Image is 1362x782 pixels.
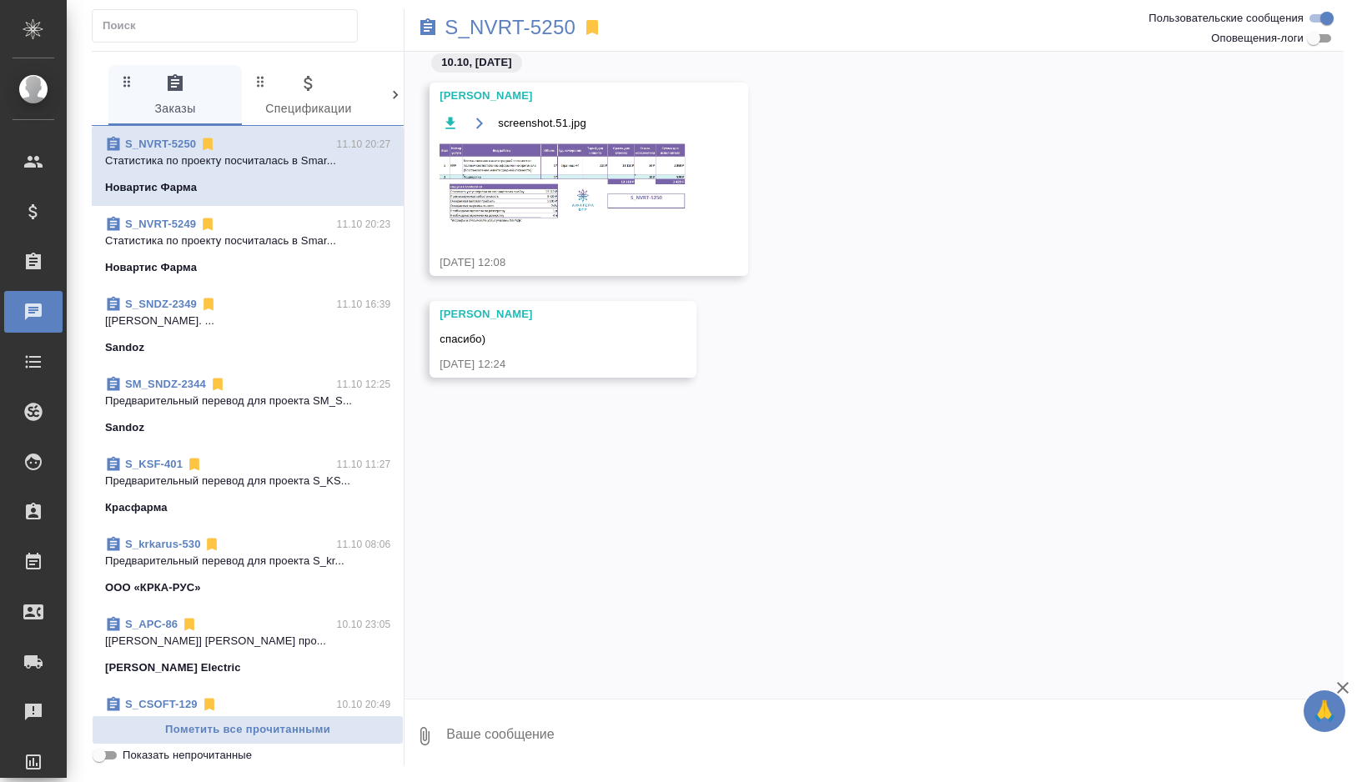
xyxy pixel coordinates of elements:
div: [PERSON_NAME] [440,88,690,104]
p: Предварительный перевод для проекта S_kr... [105,553,390,569]
div: [DATE] 12:08 [440,254,690,271]
p: 10.10 23:05 [337,616,391,633]
div: S_krkarus-53011.10 08:06Предварительный перевод для проекта S_kr...ООО «КРКА-РУС» [92,526,404,606]
p: [[PERSON_NAME]. ... [105,313,390,329]
button: Скачать [440,113,460,133]
svg: Зажми и перетащи, чтобы поменять порядок вкладок [386,73,402,89]
a: S_krkarus-530 [125,538,200,550]
div: SM_SNDZ-234411.10 12:25Предварительный перевод для проекта SM_S...Sandoz [92,366,404,446]
span: 🙏 [1310,694,1339,729]
p: 10.10 20:49 [337,696,391,713]
p: 10.10, [DATE] [441,54,511,71]
p: Новартис Фарма [105,259,197,276]
div: S_NVRT-524911.10 20:23Cтатистика по проекту посчиталась в Smar...Новартис Фарма [92,206,404,286]
p: 11.10 20:27 [337,136,391,153]
p: Sandoz [105,419,144,436]
p: 11.10 08:06 [337,536,391,553]
div: [PERSON_NAME] [440,306,638,323]
a: S_CSOFT-129 [125,698,198,710]
p: [[PERSON_NAME]. ст... [105,713,390,729]
p: ООО «КРКА-РУС» [105,579,201,596]
svg: Отписаться [204,536,220,553]
span: Пометить все прочитанными [101,720,395,739]
span: Пользовательские сообщения [1148,10,1304,27]
svg: Зажми и перетащи, чтобы поменять порядок вкладок [119,73,135,89]
button: Пометить все прочитанными [92,715,404,744]
p: Cтатистика по проекту посчиталась в Smar... [105,153,390,169]
span: Заказы [118,73,232,119]
span: Клиенты [385,73,499,119]
a: S_SNDZ-2349 [125,298,197,310]
div: S_KSF-40111.10 11:27Предварительный перевод для проекта S_KS...Красфарма [92,446,404,526]
div: S_APC-8610.10 23:05[[PERSON_NAME]] [PERSON_NAME] про...[PERSON_NAME] Electric [92,606,404,686]
span: Показать непрочитанные [123,747,252,764]
p: Cтатистика по проекту посчиталась в Smar... [105,233,390,249]
p: Красфарма [105,499,168,516]
input: Поиск [103,14,357,38]
button: 🙏 [1304,690,1345,732]
div: S_SNDZ-234911.10 16:39[[PERSON_NAME]. ...Sandoz [92,286,404,366]
svg: Отписаться [200,296,217,313]
a: S_NVRT-5250 [445,19,575,36]
p: Предварительный перевод для проекта S_KS... [105,473,390,489]
svg: Отписаться [181,616,198,633]
button: Открыть на драйве [469,113,490,133]
a: S_KSF-401 [125,458,183,470]
p: Новартис Фарма [105,179,197,196]
a: S_APC-86 [125,618,178,630]
p: 11.10 16:39 [337,296,391,313]
p: 11.10 12:25 [337,376,391,393]
a: SM_SNDZ-2344 [125,378,206,390]
p: [PERSON_NAME] Electric [105,659,241,676]
p: 11.10 11:27 [337,456,391,473]
a: S_NVRT-5250 [125,138,196,150]
p: 11.10 20:23 [337,216,391,233]
svg: Отписаться [209,376,226,393]
svg: Отписаться [201,696,218,713]
div: [DATE] 12:24 [440,356,638,373]
p: Sandoz [105,339,144,356]
p: [[PERSON_NAME]] [PERSON_NAME] про... [105,633,390,649]
div: S_CSOFT-12910.10 20:49[[PERSON_NAME]. ст...CSOFT [92,686,404,766]
svg: Отписаться [199,136,216,153]
span: screenshot.51.jpg [498,115,586,132]
span: Оповещения-логи [1211,30,1304,47]
div: S_NVRT-525011.10 20:27Cтатистика по проекту посчиталась в Smar...Новартис Фарма [92,126,404,206]
span: спасибо) [440,333,485,345]
img: screenshot.51.jpg [440,142,690,225]
p: Предварительный перевод для проекта SM_S... [105,393,390,409]
svg: Отписаться [186,456,203,473]
span: Спецификации [252,73,365,119]
a: S_NVRT-5249 [125,218,196,230]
